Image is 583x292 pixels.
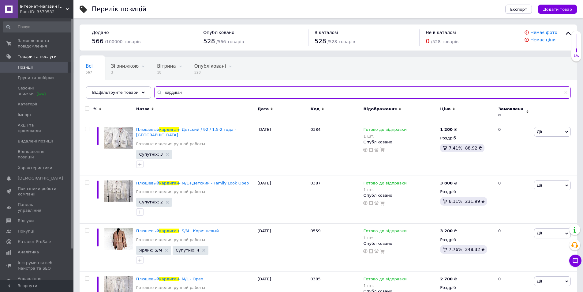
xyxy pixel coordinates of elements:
[136,141,205,147] a: Готовые изделия ручной работы
[495,176,533,224] div: 0
[157,70,176,75] span: 18
[18,38,57,49] span: Замовлення та повідомлення
[495,122,533,176] div: 0
[139,200,163,204] span: Супутніх: 2
[543,7,572,12] span: Додати товар
[104,180,133,202] img: Плюшевый кардиган - M/L+Детский - Family Look Орео
[18,149,57,160] span: Відновлення позицій
[327,39,355,44] span: / 528 товарів
[3,21,72,32] input: Пошук
[363,277,406,283] span: Готово до відправки
[18,202,57,213] span: Панель управління
[311,181,321,185] span: 0387
[311,127,321,132] span: 0384
[311,277,321,281] span: 0385
[426,37,430,45] span: 0
[311,106,320,112] span: Код
[440,228,457,234] div: ₴
[363,193,437,198] div: Опубліковано
[157,63,176,69] span: Вітрина
[495,224,533,272] div: 0
[159,181,179,185] span: кардиган
[498,106,525,117] span: Замовлення
[159,277,179,281] span: кардиган
[315,37,326,45] span: 528
[440,229,453,233] b: 3 200
[136,189,205,195] a: Готовые изделия ручной работы
[176,248,199,252] span: Супутніх: 4
[440,277,453,281] b: 2 700
[92,6,147,13] div: Перелік позицій
[86,70,93,75] span: 567
[104,228,133,250] img: Плюшевый кардиган - S/M - Коричневый
[18,101,37,107] span: Категорії
[18,75,54,81] span: Групи та добірки
[86,87,110,92] span: Приховані
[139,152,163,156] span: Супутніх: 3
[179,277,203,281] span: - M/L - Орео
[216,39,244,44] span: / 566 товарів
[315,30,338,35] span: В каталозі
[363,236,406,240] div: 1 шт.
[136,106,150,112] span: Назва
[440,135,493,141] div: Роздріб
[18,249,39,255] span: Аналітика
[440,189,493,195] div: Роздріб
[20,4,66,9] span: Інтернет-магазин shotam.net
[363,134,406,138] div: 1 шт.
[538,5,577,14] button: Додати товар
[311,229,321,233] span: 0559
[154,86,571,99] input: Пошук по назві позиції, артикулу і пошуковим запитам
[20,9,73,15] div: Ваш ID: 3579582
[363,241,437,246] div: Опубліковано
[18,276,57,287] span: Управління сайтом
[104,127,133,149] img: Плюшевый кардиган - Детский / 92 / 1.5-2 года - Орео
[571,54,581,58] div: 1%
[18,260,57,271] span: Інструменти веб-майстра та SEO
[449,146,482,150] span: 7.41%, 88.92 ₴
[440,285,493,290] div: Роздріб
[510,7,527,12] span: Експорт
[363,139,437,145] div: Опубліковано
[256,122,309,176] div: [DATE]
[136,285,205,290] a: Готовые изделия ручной работы
[111,70,139,75] span: 3
[105,39,140,44] span: / 100000 товарів
[530,30,557,35] a: Немає фото
[440,276,457,282] div: ₴
[440,180,457,186] div: ₴
[18,186,57,197] span: Показники роботи компанії
[159,229,179,233] span: кардиган
[93,106,97,112] span: %
[136,229,219,233] a: Плюшевыйкардиган- S/M - Коричневый
[363,283,406,288] div: 1 шт.
[363,181,406,187] span: Готово до відправки
[203,30,234,35] span: Опубліковано
[537,231,542,235] span: Дії
[18,123,57,134] span: Акції та промокоди
[194,63,226,69] span: Опубліковані
[431,39,458,44] span: / 528 товарів
[363,229,406,235] span: Готово до відправки
[136,127,236,137] span: - Детский / 92 / 1.5-2 года - [GEOGRAPHIC_DATA]
[256,176,309,224] div: [DATE]
[179,229,219,233] span: - S/M - Коричневый
[18,218,34,224] span: Відгуки
[159,127,179,132] span: кардиган
[537,183,542,188] span: Дії
[569,255,581,267] button: Чат з покупцем
[18,85,57,97] span: Сезонні знижки
[92,37,103,45] span: 566
[179,181,249,185] span: - M/L+Детский - Family Look Орео
[136,181,249,185] a: Плюшевыйкардиган- M/L+Детский - Family Look Орео
[449,247,485,252] span: 7.76%, 248.32 ₴
[203,37,215,45] span: 528
[86,63,93,69] span: Всі
[136,277,203,281] a: Плюшевыйкардиган- M/L - Орео
[136,229,159,233] span: Плюшевый
[111,63,139,69] span: Зі знижкою
[92,90,139,95] span: Відфільтруйте товари
[18,54,57,59] span: Товари та послуги
[136,181,159,185] span: Плюшевый
[363,127,406,134] span: Готово до відправки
